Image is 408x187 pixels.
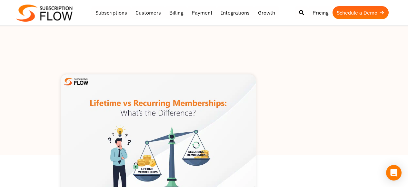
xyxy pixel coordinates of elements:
[16,5,73,22] img: Subscriptionflow
[308,6,333,19] a: Pricing
[254,6,279,19] a: Growth
[217,6,254,19] a: Integrations
[187,6,217,19] a: Payment
[165,6,187,19] a: Billing
[333,6,389,19] a: Schedule a Demo
[386,165,402,181] div: Open Intercom Messenger
[91,6,131,19] a: Subscriptions
[131,6,165,19] a: Customers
